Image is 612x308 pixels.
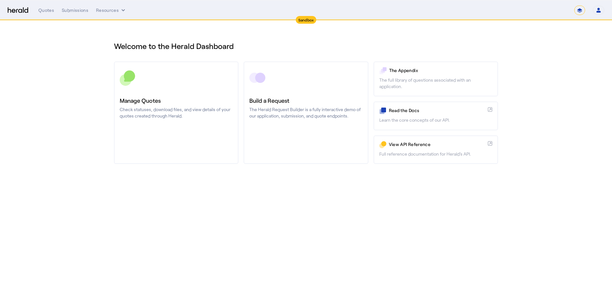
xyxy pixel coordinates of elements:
a: Read the DocsLearn the core concepts of our API. [374,101,498,130]
p: View API Reference [389,141,485,148]
a: The AppendixThe full library of questions associated with an application. [374,61,498,96]
p: The full library of questions associated with an application. [379,77,492,90]
a: View API ReferenceFull reference documentation for Herald's API. [374,135,498,164]
div: Quotes [38,7,54,13]
a: Manage QuotesCheck statuses, download files, and view details of your quotes created through Herald. [114,61,238,164]
h1: Welcome to the Herald Dashboard [114,41,498,51]
img: Herald Logo [8,7,28,13]
p: Full reference documentation for Herald's API. [379,151,492,157]
div: Sandbox [296,16,317,24]
button: Resources dropdown menu [96,7,126,13]
h3: Manage Quotes [120,96,233,105]
p: The Herald Request Builder is a fully interactive demo of our application, submission, and quote ... [249,106,362,119]
h3: Build a Request [249,96,362,105]
p: Learn the core concepts of our API. [379,117,492,123]
p: Check statuses, download files, and view details of your quotes created through Herald. [120,106,233,119]
p: The Appendix [389,67,492,74]
div: Submissions [62,7,88,13]
p: Read the Docs [389,107,485,114]
a: Build a RequestThe Herald Request Builder is a fully interactive demo of our application, submiss... [244,61,368,164]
